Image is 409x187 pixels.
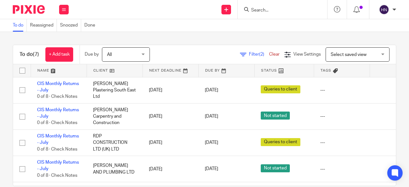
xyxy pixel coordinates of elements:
span: Filter [249,52,269,57]
a: + Add task [45,47,73,62]
a: To do [13,19,27,32]
img: Pixie [13,5,45,14]
a: Reassigned [30,19,57,32]
h1: To do [19,51,39,58]
span: Select saved view [331,52,367,57]
input: Search [251,8,308,13]
td: [DATE] [143,103,198,129]
a: Snoozed [60,19,81,32]
span: [DATE] [205,140,218,145]
span: Not started [261,164,290,172]
td: [DATE] [143,77,198,103]
span: (7) [33,52,39,57]
span: [DATE] [205,88,218,92]
span: Not started [261,112,290,120]
span: (2) [259,52,264,57]
td: [PERSON_NAME] Plastering South East Ltd [87,77,143,103]
td: [DATE] [143,156,198,182]
a: Done [84,19,98,32]
td: [PERSON_NAME] AND PLUMBING LTD [87,156,143,182]
span: Tags [320,69,331,72]
span: View Settings [293,52,321,57]
div: --- [320,166,363,172]
a: CIS Monthly Returns - July [37,160,79,171]
p: Due by [85,51,99,58]
span: 0 of 8 · Check Notes [37,173,77,178]
div: --- [320,87,363,93]
span: Queries to client [261,85,300,93]
span: [DATE] [205,114,218,119]
span: All [107,52,112,57]
td: RDP CONSTRUCTION LTD (UK) LTD [87,129,143,156]
img: svg%3E [379,4,389,15]
span: 0 of 8 · Check Notes [37,94,77,99]
span: [DATE] [205,167,218,171]
a: CIS Monthly Returns - July [37,108,79,119]
td: [PERSON_NAME] Carpentry and Construction [87,103,143,129]
td: [DATE] [143,129,198,156]
span: 0 of 8 · Check Notes [37,147,77,152]
div: --- [320,139,363,146]
a: Clear [269,52,280,57]
span: Queries to client [261,138,300,146]
span: 0 of 8 · Check Notes [37,121,77,125]
div: --- [320,113,363,120]
a: CIS Monthly Returns - July [37,82,79,92]
a: CIS Monthly Returns - July [37,134,79,145]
